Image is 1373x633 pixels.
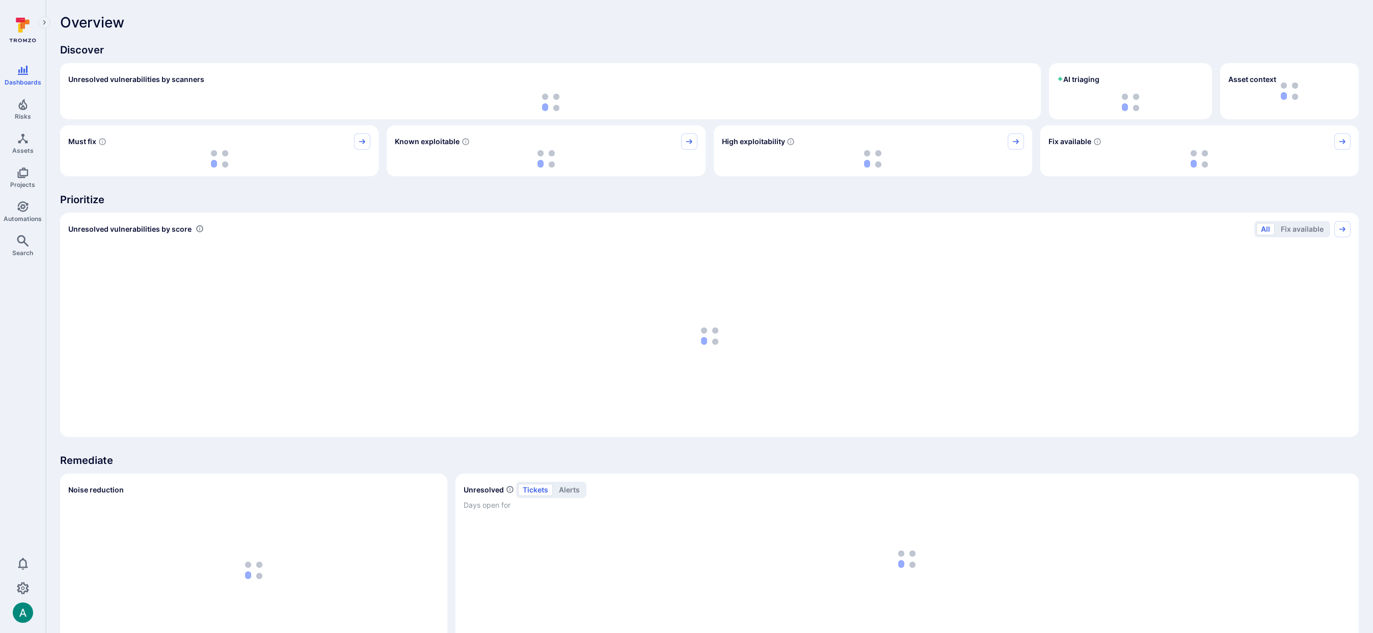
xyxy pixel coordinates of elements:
img: Loading... [245,562,262,579]
h2: AI triaging [1057,74,1099,85]
div: Fix available [1040,125,1359,176]
button: alerts [554,484,584,496]
span: Assets [12,147,34,154]
img: Loading... [211,150,228,168]
span: Discover [60,43,1359,57]
img: Loading... [701,327,718,345]
div: High exploitability [714,125,1032,176]
div: loading spinner [722,150,1024,168]
div: loading spinner [395,150,697,168]
span: Search [12,249,33,257]
h2: Unresolved [464,485,504,495]
img: Loading... [864,150,881,168]
svg: Confirmed exploitable by KEV [462,137,470,146]
img: Loading... [537,150,555,168]
svg: EPSS score ≥ 0.7 [787,137,795,146]
img: Loading... [1122,94,1139,111]
div: loading spinner [68,150,370,168]
i: Expand navigation menu [41,18,48,27]
span: High exploitability [722,136,785,147]
span: Noise reduction [68,485,124,494]
div: loading spinner [1057,94,1204,111]
span: Risks [15,113,31,120]
button: Fix available [1276,223,1328,235]
span: Number of unresolved items by priority and days open [506,484,514,495]
img: ACg8ocLSa5mPYBaXNx3eFu_EmspyJX0laNWN7cXOFirfQ7srZveEpg=s96-c [13,602,33,623]
span: Remediate [60,453,1359,467]
div: Known exploitable [387,125,705,176]
img: Loading... [1191,150,1208,168]
img: Loading... [542,94,559,111]
button: Expand navigation menu [38,16,50,29]
h2: Unresolved vulnerabilities by scanners [68,74,204,85]
div: Arjan Dehar [13,602,33,623]
span: Days open for [464,500,1351,510]
span: Projects [10,181,35,188]
span: Automations [4,215,42,223]
span: Known exploitable [395,136,460,147]
div: loading spinner [68,243,1351,429]
span: Prioritize [60,192,1359,207]
span: Asset context [1228,74,1276,85]
span: Unresolved vulnerabilities by score [68,224,192,234]
div: Must fix [60,125,379,176]
div: loading spinner [1048,150,1351,168]
svg: Vulnerabilities with fix available [1093,137,1101,146]
span: Must fix [68,136,96,147]
span: Fix available [1048,136,1091,147]
div: loading spinner [68,94,1033,111]
span: Dashboards [5,78,41,86]
span: Overview [60,14,124,31]
button: tickets [518,484,553,496]
div: Number of vulnerabilities in status 'Open' 'Triaged' and 'In process' grouped by score [196,224,204,234]
svg: Risk score >=40 , missed SLA [98,137,106,146]
button: All [1256,223,1275,235]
